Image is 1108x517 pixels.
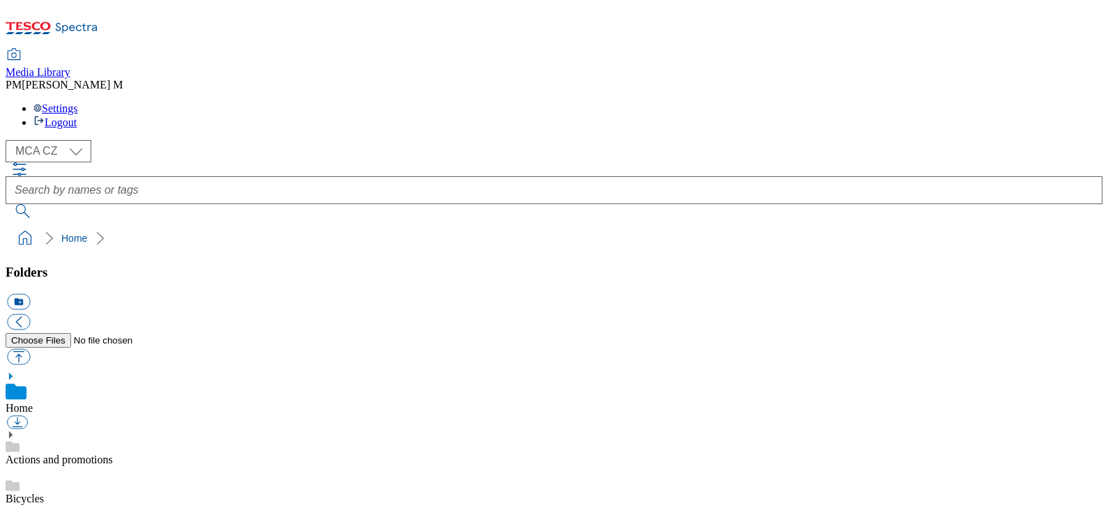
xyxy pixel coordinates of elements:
[22,79,123,91] span: [PERSON_NAME] M
[6,493,44,504] a: Bicycles
[33,102,78,114] a: Settings
[6,454,113,465] a: Actions and promotions
[6,265,1102,280] h3: Folders
[6,66,70,78] span: Media Library
[14,227,36,249] a: home
[6,176,1102,204] input: Search by names or tags
[6,49,70,79] a: Media Library
[33,116,77,128] a: Logout
[6,79,22,91] span: PM
[61,233,87,244] a: Home
[6,402,33,414] a: Home
[6,225,1102,252] nav: breadcrumb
